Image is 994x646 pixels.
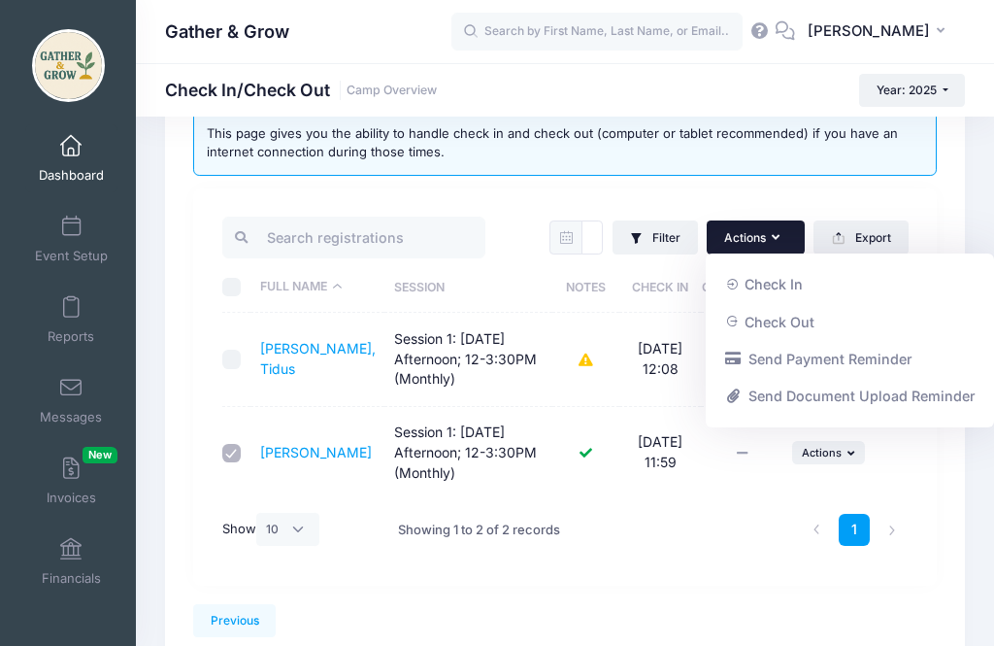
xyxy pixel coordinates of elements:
[792,441,866,464] button: Actions
[25,286,117,354] a: Reports
[715,303,985,340] a: Check Out
[48,328,94,345] span: Reports
[165,10,289,54] h1: Gather & Grow
[222,513,320,546] label: Show
[384,261,552,313] th: Session: activate to sort column ascending
[808,20,930,42] span: [PERSON_NAME]
[398,508,560,553] div: Showing 1 to 2 of 2 records
[715,341,985,378] a: Send Payment Reminder
[25,205,117,273] a: Event Setup
[347,84,437,98] a: Camp Overview
[47,490,96,506] span: Invoices
[795,10,965,54] button: [PERSON_NAME]
[25,527,117,595] a: Financials
[877,83,937,97] span: Year: 2025
[813,221,908,254] button: Export
[222,217,486,258] input: Search registrations
[260,444,372,460] a: [PERSON_NAME]
[25,366,117,434] a: Messages
[256,513,320,546] select: Show
[250,261,385,313] th: Full Name: activate to sort column descending
[707,221,804,254] button: Actions
[802,446,842,459] span: Actions
[193,111,937,176] div: This page gives you the ability to handle check in and check out (computer or tablet recommended)...
[193,604,276,637] a: Previous
[715,266,985,303] a: Check In
[619,313,701,406] td: [DATE] 12:08
[260,340,376,377] a: [PERSON_NAME], Tidus
[35,248,108,264] span: Event Setup
[839,514,871,546] a: 1
[552,261,619,313] th: Notes: activate to sort column ascending
[384,407,552,499] td: Session 1: [DATE] Afternoon; 12-3:30PM (Monthly)
[581,221,603,254] input: mm/dd/yyyy
[83,447,117,463] span: New
[701,261,781,313] th: Check Out
[715,378,985,415] a: Send Document Upload Reminder
[451,13,743,51] input: Search by First Name, Last Name, or Email...
[165,80,437,100] h1: Check In/Check Out
[39,167,104,184] span: Dashboard
[40,409,102,425] span: Messages
[619,261,701,313] th: Check In: activate to sort column ascending
[25,447,117,515] a: InvoicesNew
[25,124,117,192] a: Dashboard
[613,221,698,254] button: Filter
[42,570,101,587] span: Financials
[32,29,105,102] img: Gather & Grow
[619,407,701,499] td: [DATE] 11:59
[859,74,965,107] button: Year: 2025
[384,313,552,406] td: Session 1: [DATE] Afternoon; 12-3:30PM (Monthly)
